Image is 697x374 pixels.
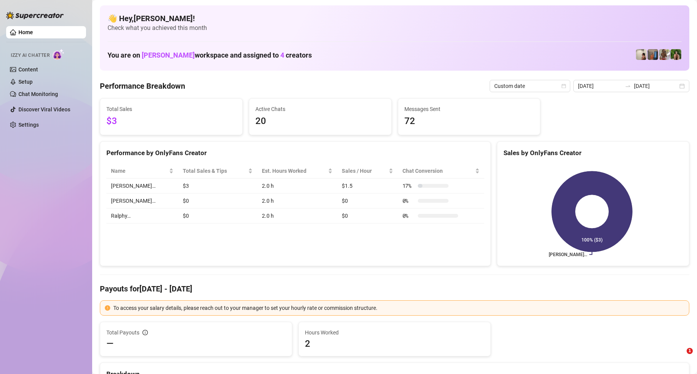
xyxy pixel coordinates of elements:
[18,122,39,128] a: Settings
[100,81,185,91] h4: Performance Breakdown
[671,348,689,366] iframe: Intercom live chat
[6,12,64,19] img: logo-BBDzfeDw.svg
[183,167,247,175] span: Total Sales & Tips
[106,148,484,158] div: Performance by OnlyFans Creator
[687,348,693,354] span: 1
[53,49,65,60] img: AI Chatter
[106,209,178,223] td: Ralphy…
[11,52,50,59] span: Izzy AI Chatter
[142,330,148,335] span: info-circle
[178,164,258,179] th: Total Sales & Tips
[494,80,566,92] span: Custom date
[178,179,258,194] td: $3
[503,148,683,158] div: Sales by OnlyFans Creator
[625,83,631,89] span: to
[142,51,195,59] span: [PERSON_NAME]
[106,179,178,194] td: [PERSON_NAME]…
[257,194,337,209] td: 2.0 h
[402,182,415,190] span: 17 %
[337,209,397,223] td: $0
[18,91,58,97] a: Chat Monitoring
[625,83,631,89] span: swap-right
[578,82,622,90] input: Start date
[647,49,658,60] img: Wayne
[257,179,337,194] td: 2.0 h
[342,167,387,175] span: Sales / Hour
[18,106,70,113] a: Discover Viral Videos
[402,167,473,175] span: Chat Conversion
[255,105,385,113] span: Active Chats
[178,194,258,209] td: $0
[337,179,397,194] td: $1.5
[549,252,587,257] text: [PERSON_NAME]…
[105,305,110,311] span: exclamation-circle
[106,338,114,350] span: —
[280,51,284,59] span: 4
[100,283,689,294] h4: Payouts for [DATE] - [DATE]
[636,49,647,60] img: Ralphy
[106,105,236,113] span: Total Sales
[402,197,415,205] span: 0 %
[337,194,397,209] td: $0
[178,209,258,223] td: $0
[106,194,178,209] td: [PERSON_NAME]…
[561,84,566,88] span: calendar
[671,49,681,60] img: Nathaniel
[106,164,178,179] th: Name
[108,13,682,24] h4: 👋 Hey, [PERSON_NAME] !
[305,328,484,337] span: Hours Worked
[18,79,33,85] a: Setup
[659,49,670,60] img: Nathaniel
[404,114,534,129] span: 72
[255,114,385,129] span: 20
[404,105,534,113] span: Messages Sent
[108,51,312,60] h1: You are on workspace and assigned to creators
[18,29,33,35] a: Home
[111,167,167,175] span: Name
[113,304,684,312] div: To access your salary details, please reach out to your manager to set your hourly rate or commis...
[262,167,326,175] div: Est. Hours Worked
[398,164,484,179] th: Chat Conversion
[106,328,139,337] span: Total Payouts
[634,82,678,90] input: End date
[337,164,397,179] th: Sales / Hour
[106,114,236,129] span: $3
[18,66,38,73] a: Content
[305,338,484,350] span: 2
[108,24,682,32] span: Check what you achieved this month
[257,209,337,223] td: 2.0 h
[402,212,415,220] span: 0 %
